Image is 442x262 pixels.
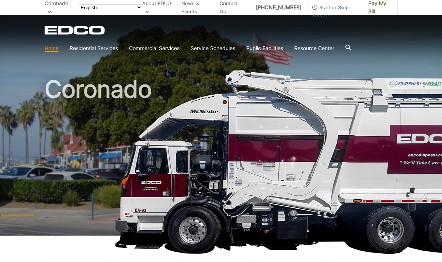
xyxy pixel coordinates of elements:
h1: Coronado [45,77,398,239]
a: Public Facilities [246,44,283,52]
a: Commercial Services [129,44,180,52]
a: Service Schedules [191,44,235,52]
a: Residential Services [70,44,118,52]
a: Home [45,44,59,52]
a: Resource Center [294,44,334,52]
select: Select a language [79,4,142,11]
a: EDCD logo. Return to the homepage. [45,26,106,35]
